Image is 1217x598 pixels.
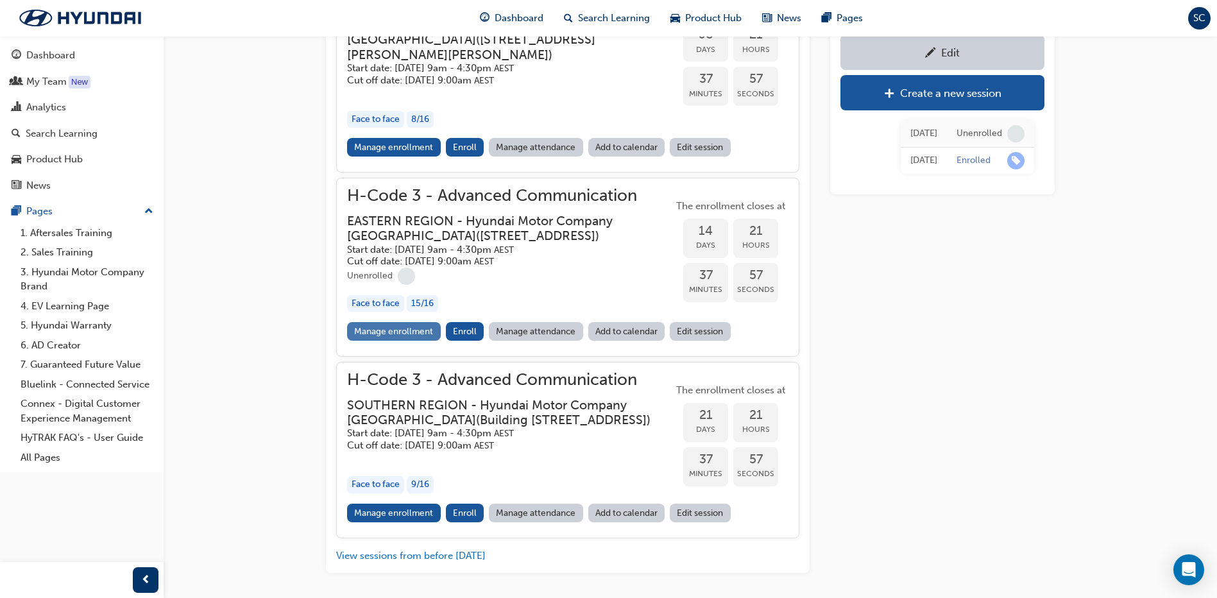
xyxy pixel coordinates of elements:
[446,138,484,157] button: Enroll
[347,270,393,282] div: Unenrolled
[957,128,1002,140] div: Unenrolled
[683,408,728,423] span: 21
[26,126,98,141] div: Search Learning
[26,178,51,193] div: News
[685,11,742,26] span: Product Hub
[12,50,21,62] span: guage-icon
[453,508,477,518] span: Enroll
[733,72,778,87] span: 57
[925,47,936,60] span: pencil-icon
[347,74,652,87] h5: Cut off date: [DATE] 9:00am
[588,138,665,157] a: Add to calendar
[1007,125,1025,142] span: learningRecordVerb_NONE-icon
[12,76,21,88] span: people-icon
[15,223,158,243] a: 1. Aftersales Training
[446,504,484,522] button: Enroll
[15,336,158,355] a: 6. AD Creator
[347,189,788,346] button: H-Code 3 - Advanced CommunicationEASTERN REGION - Hyundai Motor Company [GEOGRAPHIC_DATA]([STREET...
[15,296,158,316] a: 4. EV Learning Page
[777,11,801,26] span: News
[752,5,812,31] a: news-iconNews
[733,408,778,423] span: 21
[733,87,778,101] span: Seconds
[26,74,67,89] div: My Team
[489,504,583,522] a: Manage attendance
[15,262,158,296] a: 3. Hyundai Motor Company Brand
[347,111,404,128] div: Face to face
[407,476,434,493] div: 9 / 16
[407,295,438,312] div: 15 / 16
[494,63,514,74] span: Australian Eastern Standard Time AEST
[398,268,415,285] span: learningRecordVerb_NONE-icon
[12,154,21,166] span: car-icon
[957,155,991,167] div: Enrolled
[5,174,158,198] a: News
[347,398,652,428] h3: SOUTHERN REGION - Hyundai Motor Company [GEOGRAPHIC_DATA] ( Building [STREET_ADDRESS] )
[347,138,441,157] a: Manage enrollment
[26,48,75,63] div: Dashboard
[6,4,154,31] img: Trak
[5,200,158,223] button: Pages
[683,452,728,467] span: 37
[578,11,650,26] span: Search Learning
[474,75,494,86] span: Australian Eastern Standard Time AEST
[12,102,21,114] span: chart-icon
[69,76,90,89] div: Tooltip anchor
[683,422,728,437] span: Days
[588,322,665,341] a: Add to calendar
[840,75,1044,110] a: Create a new session
[733,422,778,437] span: Hours
[15,316,158,336] a: 5. Hyundai Warranty
[554,5,660,31] a: search-iconSearch Learning
[762,10,772,26] span: news-icon
[489,138,583,157] a: Manage attendance
[564,10,573,26] span: search-icon
[15,394,158,428] a: Connex - Digital Customer Experience Management
[12,180,21,192] span: news-icon
[347,427,652,440] h5: Start date: [DATE] 9am - 4:30pm
[683,87,728,101] span: Minutes
[494,428,514,439] span: Australian Eastern Standard Time AEST
[26,100,66,115] div: Analytics
[683,42,728,57] span: Days
[474,440,494,451] span: Australian Eastern Standard Time AEST
[347,62,652,74] h5: Start date: [DATE] 9am - 4:30pm
[15,448,158,468] a: All Pages
[670,10,680,26] span: car-icon
[26,204,53,219] div: Pages
[733,42,778,57] span: Hours
[470,5,554,31] a: guage-iconDashboard
[494,244,514,255] span: Australian Eastern Standard Time AEST
[812,5,873,31] a: pages-iconPages
[733,268,778,283] span: 57
[683,72,728,87] span: 37
[5,122,158,146] a: Search Learning
[683,466,728,481] span: Minutes
[12,128,21,140] span: search-icon
[1193,11,1205,26] span: SC
[673,383,788,398] span: The enrollment closes at
[347,440,652,452] h5: Cut off date: [DATE] 9:00am
[141,572,151,588] span: prev-icon
[733,224,778,239] span: 21
[910,126,937,141] div: Thu Aug 21 2025 15:37:17 GMT+1000 (Australian Eastern Standard Time)
[26,152,83,167] div: Product Hub
[588,504,665,522] a: Add to calendar
[15,375,158,395] a: Bluelink - Connected Service
[347,322,441,341] a: Manage enrollment
[733,452,778,467] span: 57
[347,214,652,244] h3: EASTERN REGION - Hyundai Motor Company [GEOGRAPHIC_DATA] ( [STREET_ADDRESS] )
[15,355,158,375] a: 7. Guaranteed Future Value
[12,206,21,218] span: pages-icon
[347,373,788,527] button: H-Code 3 - Advanced CommunicationSOUTHERN REGION - Hyundai Motor Company [GEOGRAPHIC_DATA](Buildi...
[347,476,404,493] div: Face to face
[5,41,158,200] button: DashboardMy TeamAnalyticsSearch LearningProduct HubNews
[5,44,158,67] a: Dashboard
[495,11,543,26] span: Dashboard
[683,268,728,283] span: 37
[733,282,778,297] span: Seconds
[5,96,158,119] a: Analytics
[347,17,652,62] h3: NORTHERN REGION - Hyundai Motor Company [GEOGRAPHIC_DATA] ( [STREET_ADDRESS][PERSON_NAME][PERSON_...
[910,153,937,168] div: Mon Aug 18 2025 15:57:55 GMT+1000 (Australian Eastern Standard Time)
